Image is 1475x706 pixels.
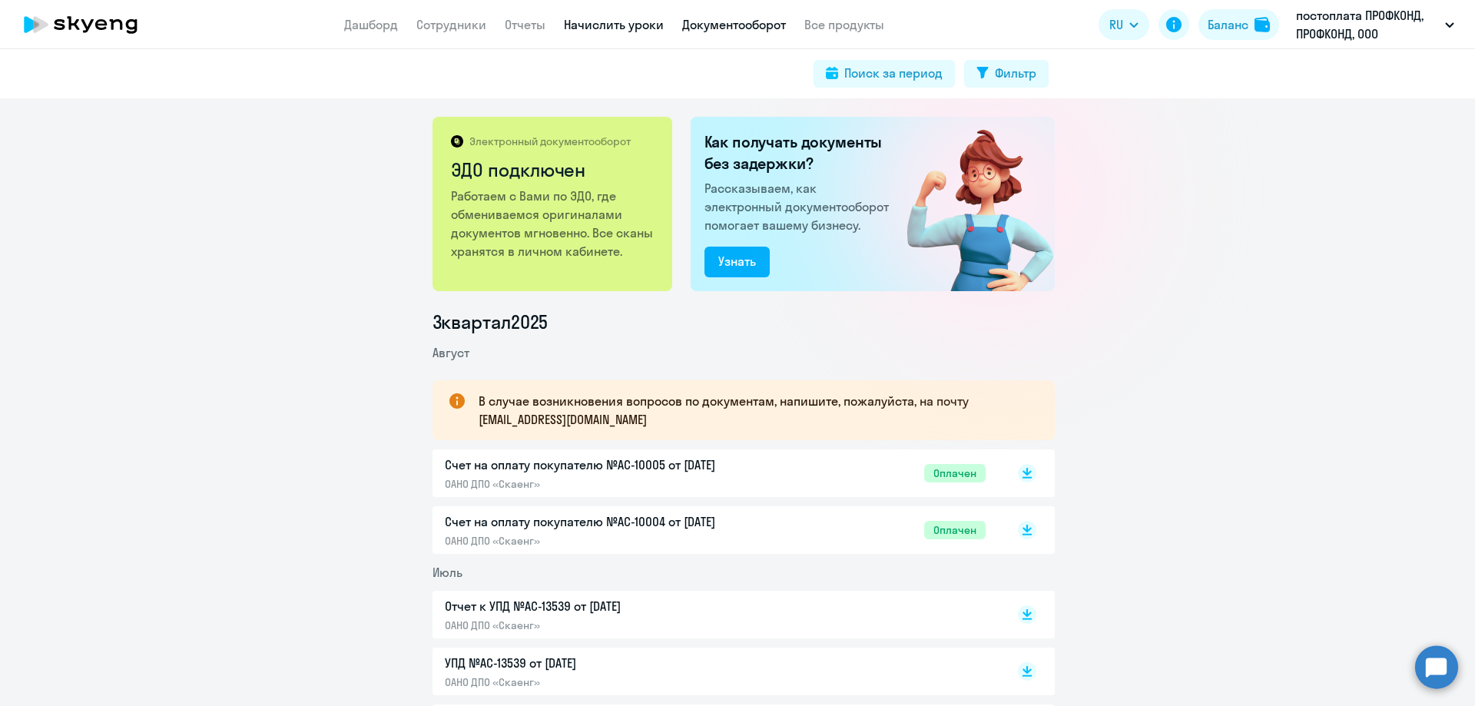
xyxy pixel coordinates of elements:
[804,17,884,32] a: Все продукты
[445,512,986,548] a: Счет на оплату покупателю №AC-10004 от [DATE]ОАНО ДПО «Скаенг»Оплачен
[924,464,986,482] span: Оплачен
[445,534,767,548] p: ОАНО ДПО «Скаенг»
[445,512,767,531] p: Счет на оплату покупателю №AC-10004 от [DATE]
[704,247,770,277] button: Узнать
[445,654,986,689] a: УПД №AC-13539 от [DATE]ОАНО ДПО «Скаенг»
[469,134,631,148] p: Электронный документооборот
[1288,6,1462,43] button: постоплата ПРОФКОНД, ПРОФКОНД, ООО
[682,17,786,32] a: Документооборот
[1109,15,1123,34] span: RU
[445,675,767,689] p: ОАНО ДПО «Скаенг»
[1208,15,1248,34] div: Баланс
[704,179,895,234] p: Рассказываем, как электронный документооборот помогает вашему бизнесу.
[344,17,398,32] a: Дашборд
[964,60,1049,88] button: Фильтр
[844,64,943,82] div: Поиск за период
[416,17,486,32] a: Сотрудники
[445,456,767,474] p: Счет на оплату покупателю №AC-10005 от [DATE]
[445,597,986,632] a: Отчет к УПД №AC-13539 от [DATE]ОАНО ДПО «Скаенг»
[445,477,767,491] p: ОАНО ДПО «Скаенг»
[882,117,1055,291] img: connected
[505,17,545,32] a: Отчеты
[1296,6,1439,43] p: постоплата ПРОФКОНД, ПРОФКОНД, ООО
[451,187,656,260] p: Работаем с Вами по ЭДО, где обмениваемся оригиналами документов мгновенно. Все сканы хранятся в л...
[445,597,767,615] p: Отчет к УПД №AC-13539 от [DATE]
[718,252,756,270] div: Узнать
[814,60,955,88] button: Поиск за период
[924,521,986,539] span: Оплачен
[433,310,1055,334] li: 3 квартал 2025
[1255,17,1270,32] img: balance
[1099,9,1149,40] button: RU
[479,392,1027,429] p: В случае возникновения вопросов по документам, напишите, пожалуйста, на почту [EMAIL_ADDRESS][DOM...
[1198,9,1279,40] button: Балансbalance
[445,654,767,672] p: УПД №AC-13539 от [DATE]
[704,131,895,174] h2: Как получать документы без задержки?
[433,565,462,580] span: Июль
[451,157,656,182] h2: ЭДО подключен
[445,456,986,491] a: Счет на оплату покупателю №AC-10005 от [DATE]ОАНО ДПО «Скаенг»Оплачен
[995,64,1036,82] div: Фильтр
[564,17,664,32] a: Начислить уроки
[445,618,767,632] p: ОАНО ДПО «Скаенг»
[433,345,469,360] span: Август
